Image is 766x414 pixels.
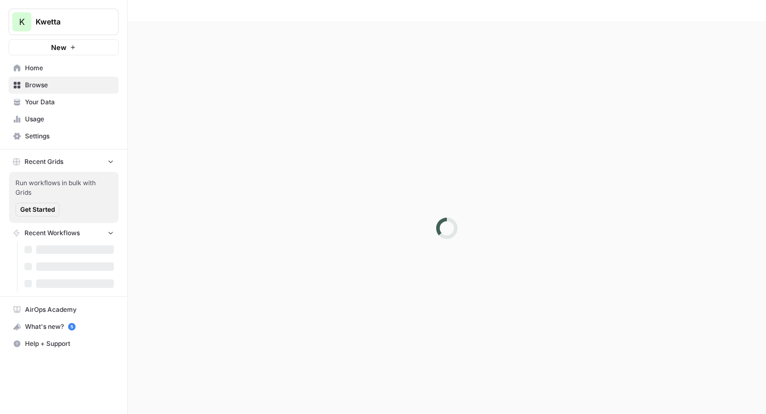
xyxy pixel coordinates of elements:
a: 5 [68,323,76,330]
button: New [9,39,119,55]
div: Keywords by Traffic [119,63,176,70]
img: logo_orange.svg [17,17,26,26]
button: Workspace: Kwetta [9,9,119,35]
button: Recent Grids [9,154,119,170]
a: Home [9,60,119,77]
a: Browse [9,77,119,94]
a: Your Data [9,94,119,111]
a: Usage [9,111,119,128]
button: What's new? 5 [9,318,119,335]
img: tab_keywords_by_traffic_grey.svg [107,62,116,70]
a: Settings [9,128,119,145]
button: Get Started [15,203,60,217]
span: Help + Support [25,339,114,349]
span: New [51,42,66,53]
span: Browse [25,80,114,90]
span: K [19,15,25,28]
span: Recent Grids [24,157,63,167]
div: Domain: [DOMAIN_NAME] [28,28,117,36]
span: Get Started [20,205,55,214]
text: 5 [70,324,73,329]
img: tab_domain_overview_orange.svg [31,62,39,70]
span: Recent Workflows [24,228,80,238]
div: v 4.0.25 [30,17,52,26]
span: Your Data [25,97,114,107]
span: AirOps Academy [25,305,114,314]
button: Help + Support [9,335,119,352]
span: Settings [25,131,114,141]
span: Kwetta [36,16,100,27]
span: Usage [25,114,114,124]
div: What's new? [9,319,118,335]
a: AirOps Academy [9,301,119,318]
img: website_grey.svg [17,28,26,36]
span: Run workflows in bulk with Grids [15,178,112,197]
div: Domain Overview [43,63,95,70]
span: Home [25,63,114,73]
button: Recent Workflows [9,225,119,241]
